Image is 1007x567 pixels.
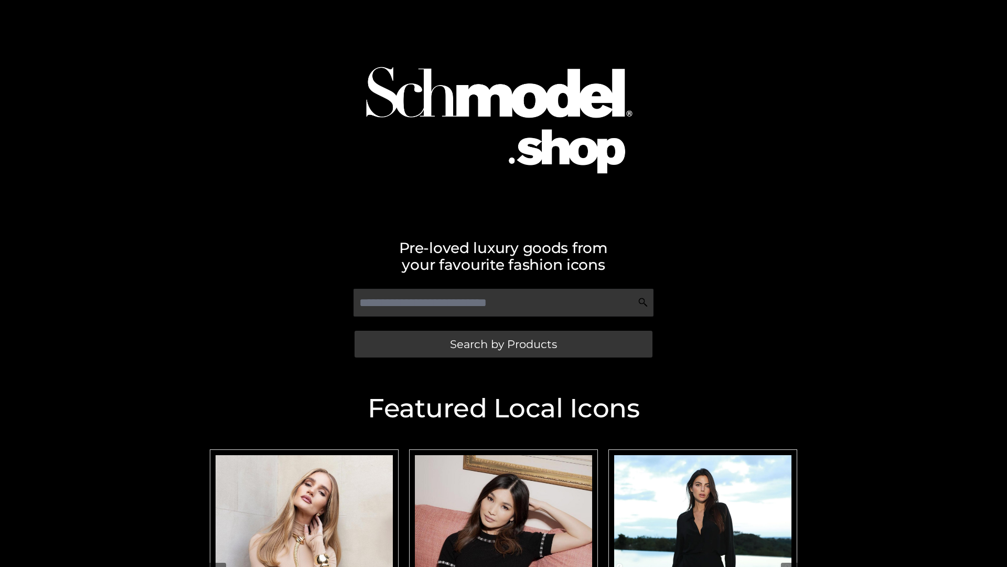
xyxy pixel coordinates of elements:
h2: Featured Local Icons​ [205,395,802,422]
a: Search by Products [355,331,652,358]
h2: Pre-loved luxury goods from your favourite fashion icons [205,239,802,273]
span: Search by Products [450,339,557,350]
img: Search Icon [638,297,648,308]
